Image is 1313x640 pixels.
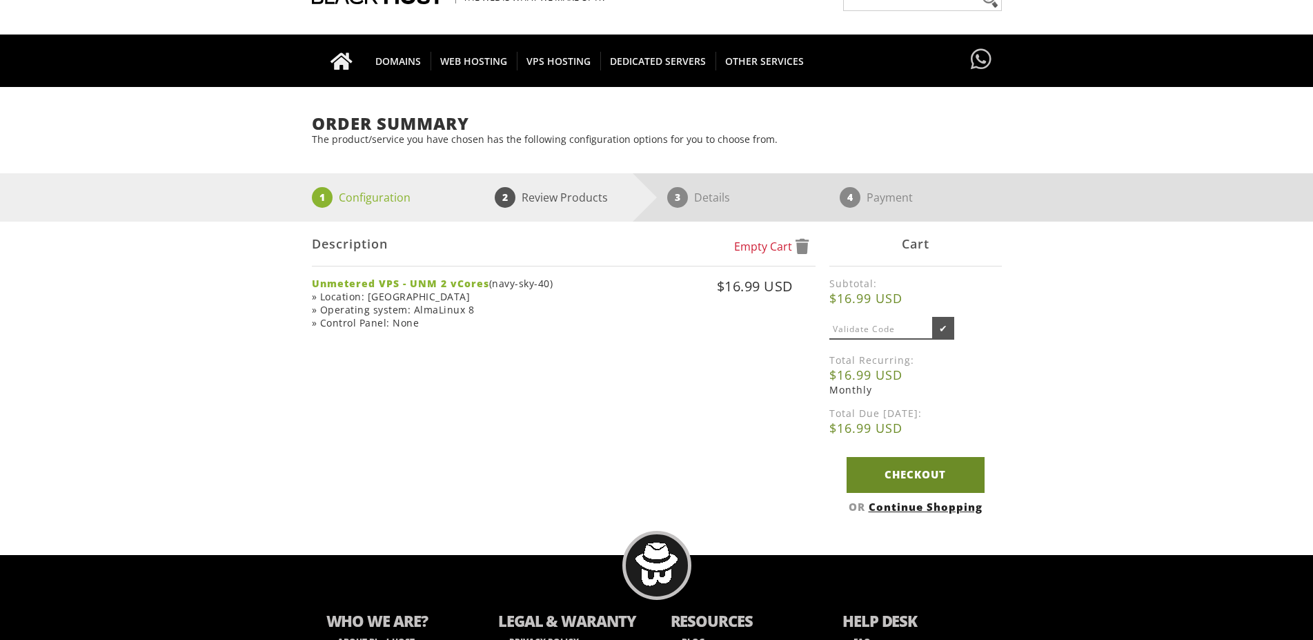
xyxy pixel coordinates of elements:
[498,610,643,634] b: LEGAL & WARANTY
[312,222,816,266] div: Description
[671,610,816,634] b: RESOURCES
[932,317,954,340] input: ✔
[317,35,366,87] a: Go to homepage
[366,52,431,70] span: DOMAINS
[715,52,813,70] span: OTHER SERVICES
[522,187,608,208] p: Review Products
[694,187,730,208] p: Details
[829,290,1002,307] b: $16.99 USD
[312,115,1002,133] h1: Order Summary
[312,133,1002,146] p: The product/service you have chosen has the following configuration options for you to choose from.
[867,187,913,208] p: Payment
[869,500,983,514] a: Continue Shopping
[829,420,1002,436] b: $16.99 USD
[312,277,589,329] div: (navy-sky-40) » Location: [GEOGRAPHIC_DATA] » Operating system: AlmaLinux 8 » Control Panel: None
[326,610,471,634] b: WHO WE ARE?
[431,52,517,70] span: WEB HOSTING
[339,187,411,208] p: Configuration
[829,383,872,396] span: Monthly
[715,35,813,87] a: OTHER SERVICES
[517,35,601,87] a: VPS HOSTING
[829,353,1002,367] label: Total Recurring:
[829,277,1002,290] label: Subtotal:
[431,35,517,87] a: WEB HOSTING
[495,187,515,208] span: 2
[600,52,716,70] span: DEDICATED SERVERS
[829,407,1002,420] label: Total Due [DATE]:
[667,187,688,208] span: 3
[366,35,431,87] a: DOMAINS
[592,277,793,324] div: $16.99 USD
[312,277,489,290] strong: Unmetered VPS - UNM 2 vCores
[635,543,678,586] img: BlackHOST mascont, Blacky.
[847,457,985,492] a: Checkout
[829,320,933,340] input: Validate Code
[829,367,1002,383] b: $16.99 USD
[517,52,601,70] span: VPS HOSTING
[967,35,995,86] a: Have questions?
[600,35,716,87] a: DEDICATED SERVERS
[312,187,333,208] span: 1
[840,187,860,208] span: 4
[829,500,1002,514] div: OR
[842,610,987,634] b: HELP DESK
[734,239,809,254] a: Empty Cart
[829,222,1002,266] div: Cart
